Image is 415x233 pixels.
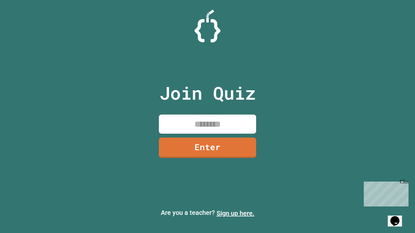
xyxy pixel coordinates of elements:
a: Sign up here. [217,209,255,217]
iframe: chat widget [388,207,409,227]
iframe: chat widget [361,179,409,206]
img: Logo.svg [195,10,220,42]
a: Enter [159,138,256,158]
p: Join Quiz [160,80,256,106]
p: Are you a teacher? [5,208,410,218]
div: Chat with us now!Close [3,3,45,41]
